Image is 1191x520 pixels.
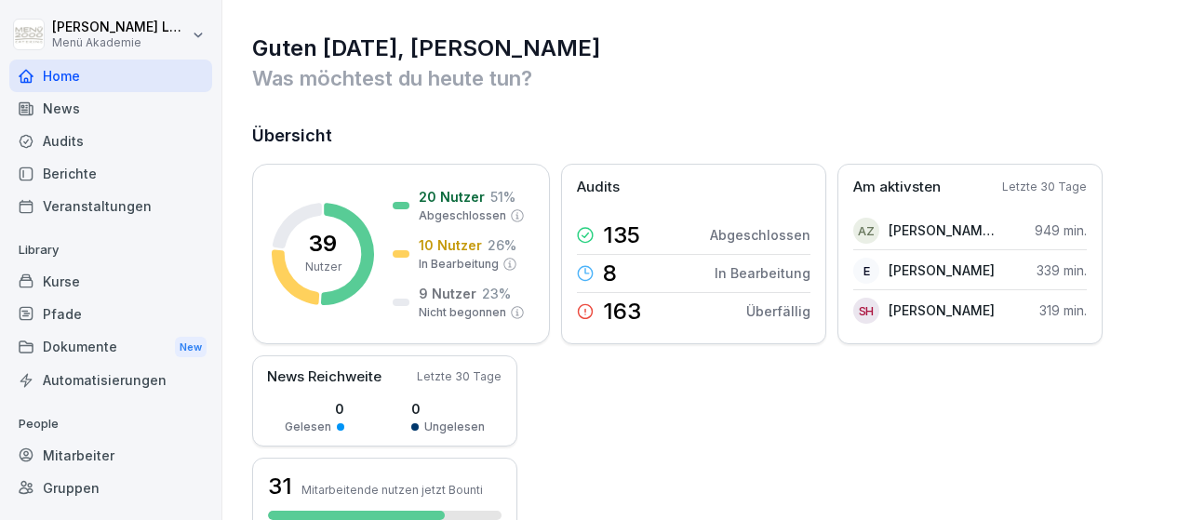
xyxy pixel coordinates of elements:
[252,33,1163,63] h1: Guten [DATE], [PERSON_NAME]
[9,92,212,125] a: News
[9,265,212,298] a: Kurse
[9,125,212,157] a: Audits
[285,399,344,419] p: 0
[482,284,511,303] p: 23 %
[577,177,620,198] p: Audits
[419,207,506,224] p: Abgeschlossen
[9,60,212,92] a: Home
[301,483,483,497] p: Mitarbeitende nutzen jetzt Bounti
[9,190,212,222] a: Veranstaltungen
[1035,220,1087,240] p: 949 min.
[419,284,476,303] p: 9 Nutzer
[419,304,506,321] p: Nicht begonnen
[1039,300,1087,320] p: 319 min.
[9,409,212,439] p: People
[710,225,810,245] p: Abgeschlossen
[267,367,381,388] p: News Reichweite
[490,187,515,207] p: 51 %
[603,300,641,323] p: 163
[175,337,207,358] div: New
[305,259,341,275] p: Nutzer
[52,20,188,35] p: [PERSON_NAME] Lechler
[746,301,810,321] p: Überfällig
[9,439,212,472] a: Mitarbeiter
[603,262,617,285] p: 8
[603,224,640,247] p: 135
[1037,260,1087,280] p: 339 min.
[853,177,941,198] p: Am aktivsten
[419,235,482,255] p: 10 Nutzer
[488,235,516,255] p: 26 %
[889,300,995,320] p: [PERSON_NAME]
[9,330,212,365] div: Dokumente
[52,36,188,49] p: Menü Akademie
[853,258,879,284] div: E
[285,419,331,435] p: Gelesen
[252,123,1163,149] h2: Übersicht
[309,233,337,255] p: 39
[411,399,485,419] p: 0
[424,419,485,435] p: Ungelesen
[853,218,879,244] div: AZ
[252,63,1163,93] p: Was möchtest du heute tun?
[9,364,212,396] a: Automatisierungen
[419,256,499,273] p: In Bearbeitung
[889,260,995,280] p: [PERSON_NAME]
[9,235,212,265] p: Library
[9,330,212,365] a: DokumenteNew
[417,368,502,385] p: Letzte 30 Tage
[419,187,485,207] p: 20 Nutzer
[715,263,810,283] p: In Bearbeitung
[1002,179,1087,195] p: Letzte 30 Tage
[889,220,996,240] p: [PERSON_NAME] Zsarta
[853,298,879,324] div: SH
[9,157,212,190] a: Berichte
[9,298,212,330] a: Pfade
[268,471,292,502] h3: 31
[9,472,212,504] a: Gruppen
